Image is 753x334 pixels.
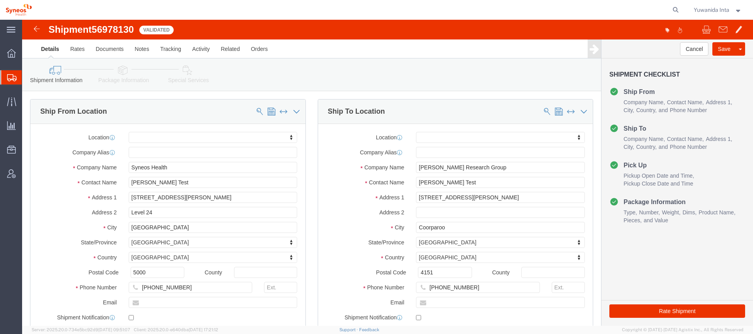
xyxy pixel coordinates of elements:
a: Feedback [359,327,379,332]
span: [DATE] 09:51:07 [98,327,130,332]
span: Copyright © [DATE]-[DATE] Agistix Inc., All Rights Reserved [622,326,744,333]
a: Support [339,327,359,332]
iframe: FS Legacy Container [22,20,753,326]
span: Yuwanida Inta [694,6,729,14]
button: Yuwanida Inta [693,5,742,15]
span: [DATE] 17:21:12 [189,327,218,332]
span: Client: 2025.20.0-e640dba [134,327,218,332]
span: Server: 2025.20.0-734e5bc92d9 [32,327,130,332]
img: logo [6,4,32,16]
